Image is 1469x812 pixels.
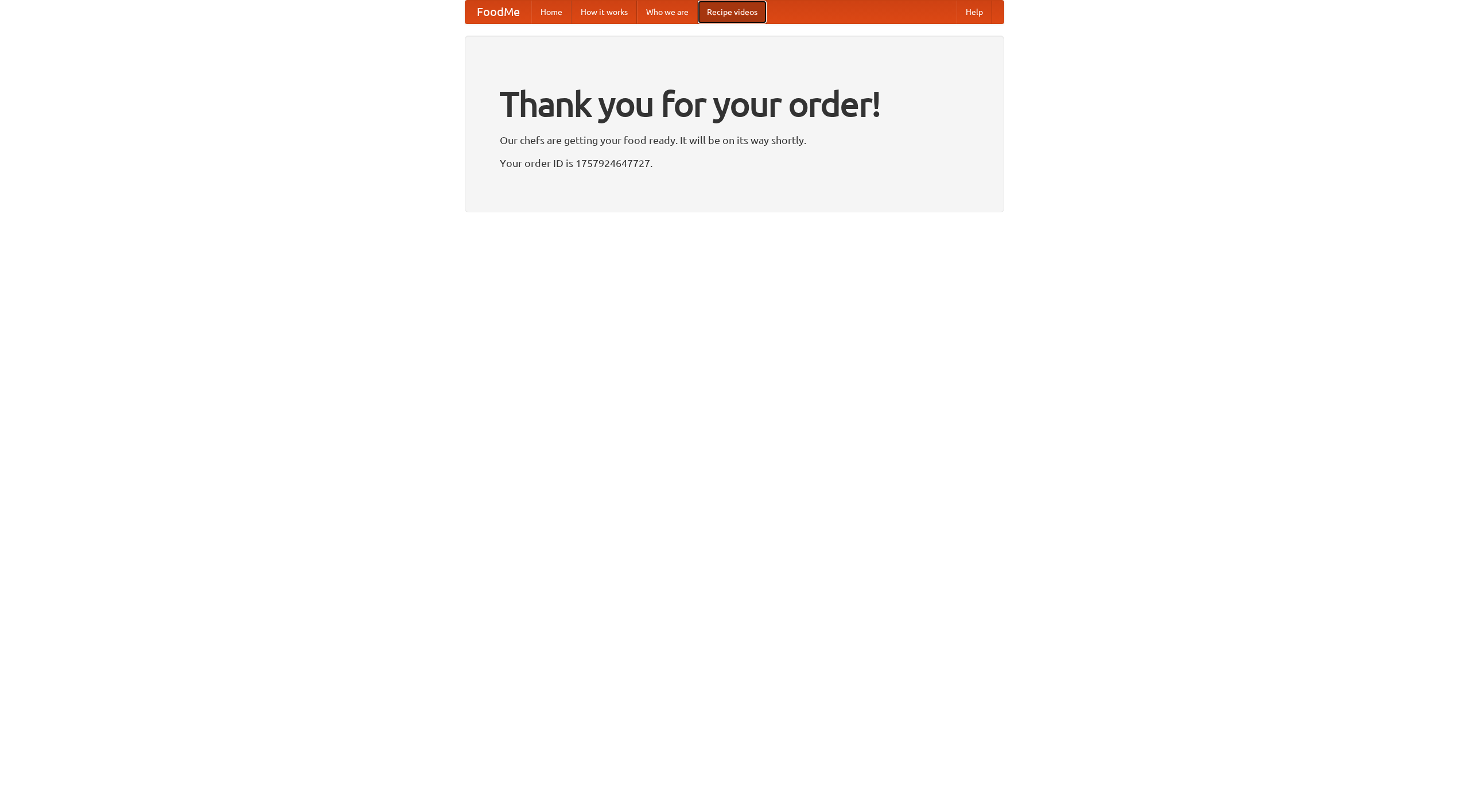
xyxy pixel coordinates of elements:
p: Your order ID is 1757924647727. [500,154,969,172]
h1: Thank you for your order! [500,76,969,131]
a: Who we are [637,1,698,24]
p: Our chefs are getting your food ready. It will be on its way shortly. [500,131,969,149]
a: How it works [572,1,637,24]
a: Help [957,1,992,24]
a: Home [531,1,572,24]
a: Recipe videos [698,1,767,24]
a: FoodMe [465,1,531,24]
